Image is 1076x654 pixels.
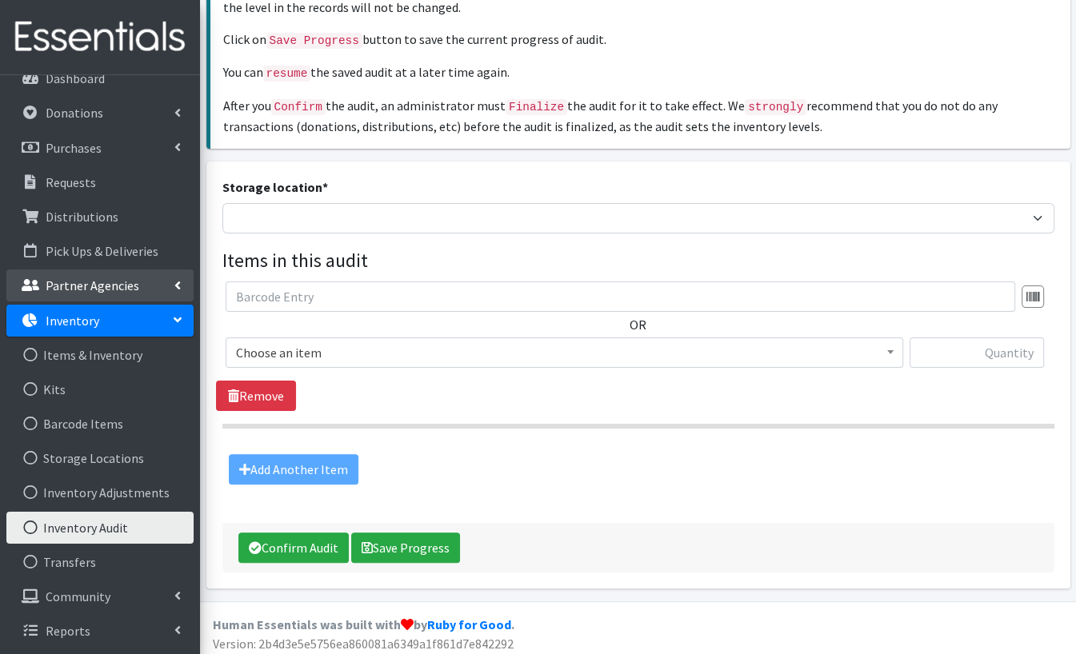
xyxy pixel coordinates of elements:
a: Storage Locations [6,442,194,474]
p: Inventory [46,313,99,329]
a: Dashboard [6,62,194,94]
label: OR [630,315,646,334]
a: Inventory Audit [6,512,194,544]
p: Community [46,588,110,604]
a: Pick Ups & Deliveries [6,235,194,267]
span: Choose an item [236,341,893,364]
a: Inventory Adjustments [6,477,194,508]
a: Distributions [6,201,194,233]
p: Reports [46,623,90,639]
a: Inventory [6,305,194,337]
p: Dashboard [46,70,105,86]
a: Requests [6,166,194,198]
p: After you the audit, an administrator must the audit for it to take effect. We recommend that you... [223,96,1058,136]
p: Requests [46,174,96,190]
a: Items & Inventory [6,339,194,371]
a: Kits [6,373,194,405]
strong: Human Essentials was built with by . [213,616,514,632]
button: Confirm Audit [238,532,349,563]
a: Donations [6,97,194,129]
em: resume [263,66,311,82]
input: Barcode Entry [226,281,1015,312]
p: You can the saved audit at a later time again. [223,62,1058,83]
a: Community [6,580,194,612]
span: Version: 2b4d3e5e5756ea860081a6349a1f861d7e842292 [213,636,514,652]
legend: Items in this audit [222,246,1054,275]
p: Pick Ups & Deliveries [46,243,158,259]
a: Reports [6,615,194,647]
em: Confirm [271,99,326,115]
a: Transfers [6,546,194,578]
p: Click on button to save the current progress of audit. [223,30,1058,50]
a: Remove [216,381,296,411]
a: Barcode Items [6,408,194,440]
abbr: required [322,179,328,195]
a: Purchases [6,132,194,164]
span: Choose an item [226,337,903,368]
em: Save Progress [266,33,362,49]
p: Distributions [46,209,118,225]
em: strongly [745,99,806,115]
p: Purchases [46,140,102,156]
p: Partner Agencies [46,277,139,293]
img: HumanEssentials [6,10,194,64]
input: Quantity [910,337,1044,368]
button: Save Progress [351,532,460,563]
em: Finalize [506,99,567,115]
a: Ruby for Good [427,616,511,632]
p: Donations [46,105,103,121]
a: Partner Agencies [6,269,194,301]
label: Storage location [222,177,328,197]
